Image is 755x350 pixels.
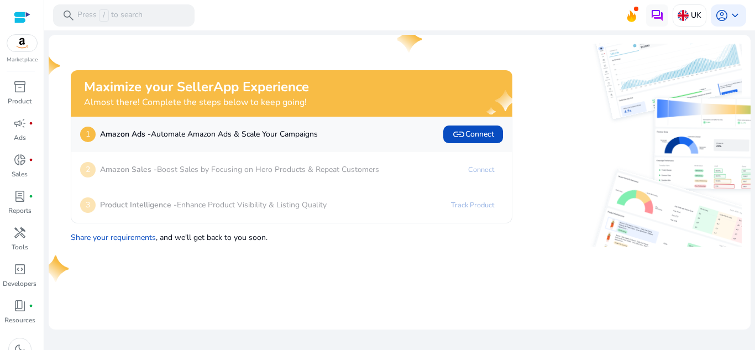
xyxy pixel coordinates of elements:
p: Automate Amazon Ads & Scale Your Campaigns [100,128,318,140]
button: linkConnect [443,126,503,143]
p: 1 [80,127,96,142]
p: Enhance Product Visibility & Listing Quality [100,199,327,211]
span: fiber_manual_record [29,194,33,198]
img: amazon.svg [7,35,37,51]
p: 3 [80,197,96,213]
p: , and we'll get back to you soon. [71,227,512,243]
b: Amazon Sales - [100,164,157,175]
h2: Maximize your SellerApp Experience [84,79,309,95]
p: Ads [14,133,26,143]
span: search [62,9,75,22]
p: Reports [8,206,32,216]
span: keyboard_arrow_down [728,9,742,22]
span: handyman [13,226,27,239]
p: Press to search [77,9,143,22]
span: book_4 [13,299,27,312]
span: lab_profile [13,190,27,203]
p: Marketplace [7,56,38,64]
a: Track Product [442,196,503,214]
p: Developers [3,279,36,289]
span: fiber_manual_record [29,304,33,308]
p: Boost Sales by Focusing on Hero Products & Repeat Customers [100,164,379,175]
p: 2 [80,162,96,177]
p: Product [8,96,32,106]
img: uk.svg [678,10,689,21]
a: Connect [459,161,503,179]
span: / [99,9,109,22]
span: donut_small [13,153,27,166]
b: Product Intelligence - [100,200,177,210]
span: campaign [13,117,27,130]
span: inventory_2 [13,80,27,93]
span: fiber_manual_record [29,121,33,126]
span: code_blocks [13,263,27,276]
img: one-star.svg [44,255,71,282]
span: Connect [452,128,494,141]
h4: Almost there! Complete the steps below to keep going! [84,97,309,108]
span: fiber_manual_record [29,158,33,162]
p: UK [691,6,701,25]
a: Share your requirements [71,232,156,243]
p: Resources [4,315,35,325]
span: account_circle [715,9,728,22]
span: link [452,128,465,141]
img: one-star.svg [35,53,62,79]
img: one-star.svg [397,26,424,53]
p: Sales [12,169,28,179]
b: Amazon Ads - [100,129,151,139]
p: Tools [12,242,28,252]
